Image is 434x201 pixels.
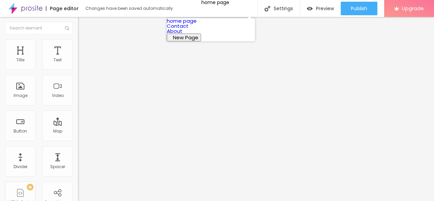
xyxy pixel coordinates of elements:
[65,26,69,30] img: Icone
[167,17,197,24] a: home page
[5,22,73,34] input: Search element
[167,34,201,41] button: New Page
[307,6,313,12] img: view-1.svg
[16,58,24,62] div: Title
[50,164,65,169] div: Spacer
[351,6,367,11] span: Publish
[341,2,377,15] button: Publish
[53,129,62,134] div: Map
[264,6,270,12] img: Icone
[14,129,27,134] div: Button
[54,58,62,62] div: Text
[173,34,198,41] span: New Page
[52,93,64,98] div: Video
[14,164,27,169] div: Divider
[316,6,334,11] span: Preview
[85,6,173,11] div: Changes have been saved automatically
[167,27,182,35] a: About
[78,17,434,201] iframe: Editor
[46,6,79,11] div: Page editor
[167,22,189,29] a: Contact
[14,93,27,98] div: Image
[402,5,424,11] span: Upgrade
[300,2,341,15] button: Preview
